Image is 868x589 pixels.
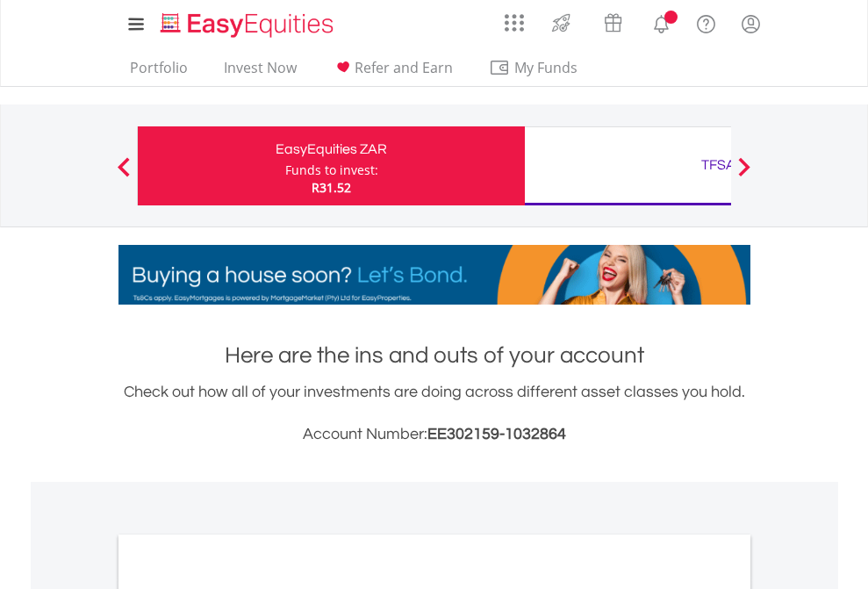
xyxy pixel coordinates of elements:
[154,4,341,40] a: Home page
[355,58,453,77] span: Refer and Earn
[728,4,773,43] a: My Profile
[123,59,195,86] a: Portfolio
[148,137,514,162] div: EasyEquities ZAR
[312,179,351,196] span: R31.52
[157,11,341,40] img: EasyEquities_Logo.png
[285,162,378,179] div: Funds to invest:
[427,426,566,442] span: EE302159-1032864
[547,9,576,37] img: thrive-v2.svg
[118,340,750,371] h1: Here are the ins and outs of your account
[489,56,604,79] span: My Funds
[599,9,628,37] img: vouchers-v2.svg
[118,380,750,447] div: Check out how all of your investments are doing across different asset classes you hold.
[684,4,728,40] a: FAQ's and Support
[217,59,304,86] a: Invest Now
[493,4,535,32] a: AppsGrid
[326,59,460,86] a: Refer and Earn
[727,166,762,183] button: Next
[106,166,141,183] button: Previous
[118,422,750,447] h3: Account Number:
[118,245,750,305] img: EasyMortage Promotion Banner
[505,13,524,32] img: grid-menu-icon.svg
[639,4,684,40] a: Notifications
[587,4,639,37] a: Vouchers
